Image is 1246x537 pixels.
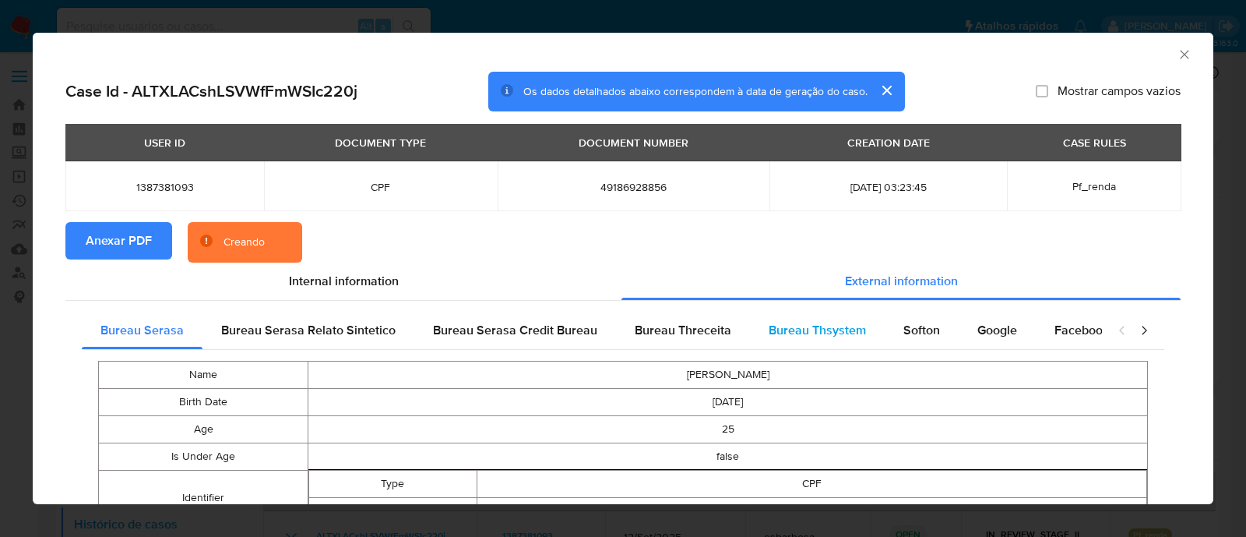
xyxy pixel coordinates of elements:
span: 1387381093 [84,180,245,194]
h2: Case Id - ALTXLACshLSVWfFmWSIc220j [65,81,357,101]
div: Detailed external info [82,312,1102,349]
td: 49186928856 [477,498,1147,525]
div: DOCUMENT NUMBER [569,129,698,156]
span: Bureau Threceita [635,321,731,339]
div: DOCUMENT TYPE [326,129,435,156]
div: Creando [224,235,265,250]
span: Mostrar campos vazios [1058,83,1181,99]
td: [PERSON_NAME] [308,362,1148,389]
td: Value [309,498,477,525]
span: External information [845,272,958,290]
div: CREATION DATE [838,129,939,156]
span: CPF [283,180,478,194]
td: Age [99,416,308,443]
input: Mostrar campos vazios [1036,85,1048,97]
td: Identifier [99,471,308,526]
span: Bureau Serasa Relato Sintetico [221,321,396,339]
button: Anexar PDF [65,222,172,260]
td: Name [99,362,308,389]
span: 49186928856 [516,180,751,194]
div: USER ID [135,129,195,156]
span: Bureau Serasa Credit Bureau [433,321,597,339]
span: Anexar PDF [86,224,152,258]
div: closure-recommendation-modal [33,33,1213,504]
span: Facebook [1054,321,1109,339]
span: Softon [903,321,940,339]
td: Birth Date [99,389,308,416]
span: Pf_renda [1072,178,1116,194]
button: cerrar [868,72,905,109]
button: Fechar a janela [1177,47,1191,61]
div: CASE RULES [1054,129,1135,156]
td: CPF [477,471,1147,498]
td: Is Under Age [99,443,308,471]
span: [DATE] 03:23:45 [788,180,989,194]
div: Detailed info [65,263,1181,300]
span: Google [977,321,1017,339]
td: false [308,443,1148,471]
span: Bureau Serasa [100,321,184,339]
span: Os dados detalhados abaixo correspondem à data de geração do caso. [523,83,868,99]
td: [DATE] [308,389,1148,416]
td: Type [309,471,477,498]
td: 25 [308,416,1148,443]
span: Bureau Thsystem [769,321,866,339]
span: Internal information [289,272,399,290]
